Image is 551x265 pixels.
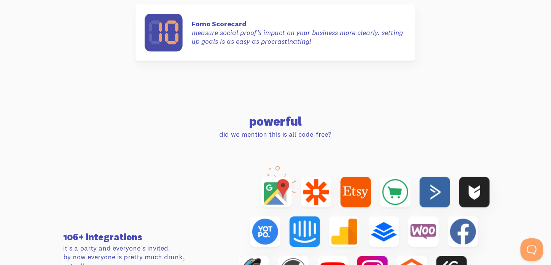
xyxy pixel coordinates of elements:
[192,19,406,28] strong: Fomo Scorecard
[145,14,183,52] img: scorecard-e67f52ac91b9e0e9e86be36596adc1432470df185e6536fe5ac7d7f0993e8834.svg
[192,19,406,46] p: measure social proof’s impact on your business more clearly. setting up goals is as easy as procr...
[521,238,543,261] iframe: Help Scout Beacon - Open
[63,130,488,139] p: did we mention this is all code-free?
[63,116,488,128] h2: powerful
[63,233,199,242] h3: 106+ integrations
